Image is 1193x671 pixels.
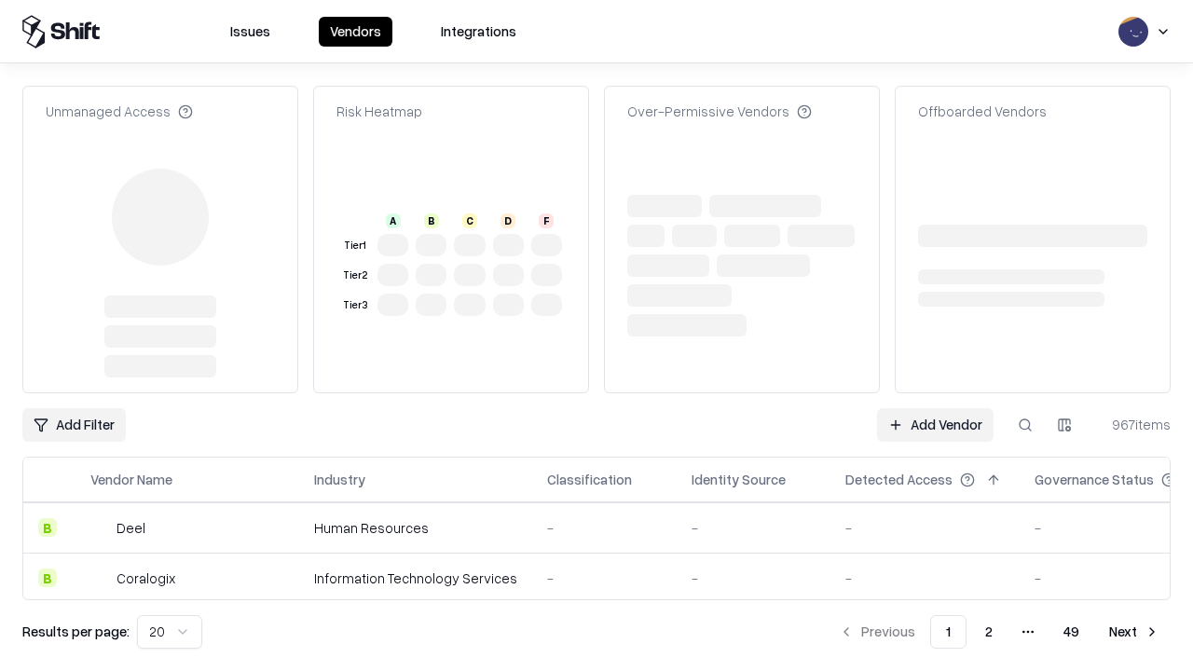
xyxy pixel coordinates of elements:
button: Add Filter [22,408,126,442]
div: Tier 2 [340,267,370,283]
button: Integrations [430,17,528,47]
div: - [845,568,1005,588]
div: Risk Heatmap [336,102,422,121]
img: Coralogix [90,568,109,587]
div: B [38,518,57,537]
div: C [462,213,477,228]
div: Over-Permissive Vendors [627,102,812,121]
div: - [692,568,816,588]
img: Deel [90,518,109,537]
div: - [547,518,662,538]
div: B [424,213,439,228]
div: Human Resources [314,518,517,538]
div: Tier 1 [340,238,370,253]
button: Issues [219,17,281,47]
button: 1 [930,615,967,649]
div: - [547,568,662,588]
div: Classification [547,470,632,489]
div: Detected Access [845,470,953,489]
nav: pagination [828,615,1171,649]
a: Add Vendor [877,408,994,442]
button: 49 [1049,615,1094,649]
div: - [692,518,816,538]
div: Industry [314,470,365,489]
div: Information Technology Services [314,568,517,588]
div: Governance Status [1035,470,1154,489]
div: D [501,213,515,228]
div: Unmanaged Access [46,102,193,121]
div: B [38,568,57,587]
div: Coralogix [117,568,175,588]
div: Identity Source [692,470,786,489]
div: A [386,213,401,228]
div: - [845,518,1005,538]
p: Results per page: [22,622,130,641]
div: Tier 3 [340,297,370,313]
div: Deel [117,518,145,538]
div: Vendor Name [90,470,172,489]
div: 967 items [1096,415,1171,434]
button: Next [1098,615,1171,649]
button: Vendors [319,17,392,47]
div: Offboarded Vendors [918,102,1047,121]
button: 2 [970,615,1008,649]
div: F [539,213,554,228]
